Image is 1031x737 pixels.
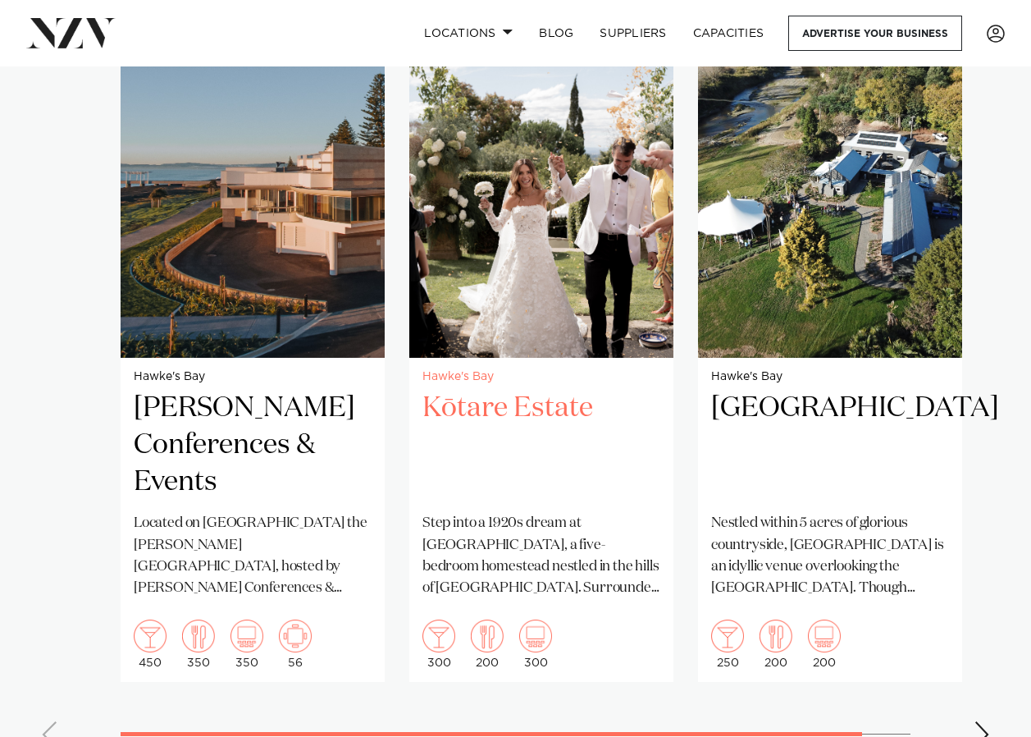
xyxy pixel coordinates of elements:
h2: [GEOGRAPHIC_DATA] [711,390,949,501]
a: Locations [411,16,526,51]
img: dining.png [182,620,215,652]
swiper-slide: 3 / 3 [698,3,962,682]
a: Hawke's Bay [GEOGRAPHIC_DATA] Nestled within 5 acres of glorious countryside, [GEOGRAPHIC_DATA] i... [698,3,962,682]
img: dining.png [471,620,504,652]
h2: [PERSON_NAME] Conferences & Events [134,390,372,501]
a: Capacities [680,16,778,51]
div: 450 [134,620,167,669]
a: BLOG [526,16,586,51]
img: cocktail.png [134,620,167,652]
div: 300 [422,620,455,669]
img: theatre.png [519,620,552,652]
div: 200 [760,620,792,669]
a: Hawke's Bay [PERSON_NAME] Conferences & Events Located on [GEOGRAPHIC_DATA] the [PERSON_NAME][GEO... [121,3,385,682]
img: cocktail.png [422,620,455,652]
p: Located on [GEOGRAPHIC_DATA] the [PERSON_NAME][GEOGRAPHIC_DATA], hosted by [PERSON_NAME] Conferen... [134,513,372,599]
img: meeting.png [279,620,312,652]
img: dining.png [760,620,792,652]
p: Nestled within 5 acres of glorious countryside, [GEOGRAPHIC_DATA] is an idyllic venue overlooking... [711,513,949,599]
div: 350 [230,620,263,669]
swiper-slide: 2 / 3 [409,3,673,682]
div: 200 [808,620,841,669]
a: SUPPLIERS [586,16,679,51]
swiper-slide: 1 / 3 [121,3,385,682]
p: Step into a 1920s dream at [GEOGRAPHIC_DATA], a five-bedroom homestead nestled in the hills of [G... [422,513,660,599]
img: cocktail.png [711,620,744,652]
div: 350 [182,620,215,669]
img: theatre.png [808,620,841,652]
img: nzv-logo.png [26,18,116,48]
a: Hawke's Bay Kōtare Estate Step into a 1920s dream at [GEOGRAPHIC_DATA], a five-bedroom homestead ... [409,3,673,682]
small: Hawke's Bay [422,371,660,383]
h2: Kōtare Estate [422,390,660,501]
a: Advertise your business [788,16,962,51]
small: Hawke's Bay [134,371,372,383]
img: theatre.png [230,620,263,652]
div: 200 [471,620,504,669]
div: 300 [519,620,552,669]
div: 56 [279,620,312,669]
div: 250 [711,620,744,669]
small: Hawke's Bay [711,371,949,383]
